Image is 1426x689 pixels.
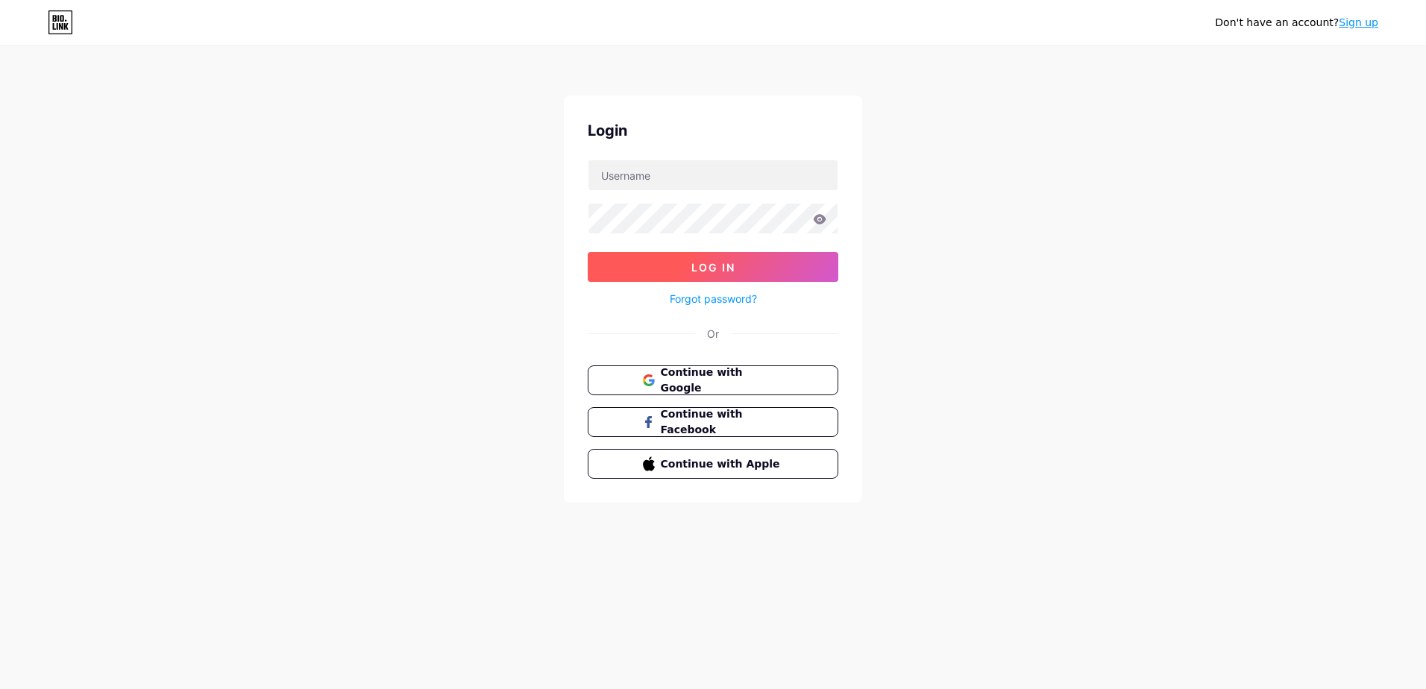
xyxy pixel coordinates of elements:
div: Don't have an account? [1215,15,1378,31]
a: Sign up [1339,16,1378,28]
span: Log In [691,261,735,274]
span: Continue with Google [661,365,784,396]
span: Continue with Apple [661,456,784,472]
button: Continue with Facebook [588,407,838,437]
span: Continue with Facebook [661,406,784,438]
button: Log In [588,252,838,282]
div: Or [707,326,719,342]
div: Login [588,119,838,142]
button: Continue with Apple [588,449,838,479]
input: Username [588,160,838,190]
button: Continue with Google [588,365,838,395]
a: Forgot password? [670,291,757,306]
